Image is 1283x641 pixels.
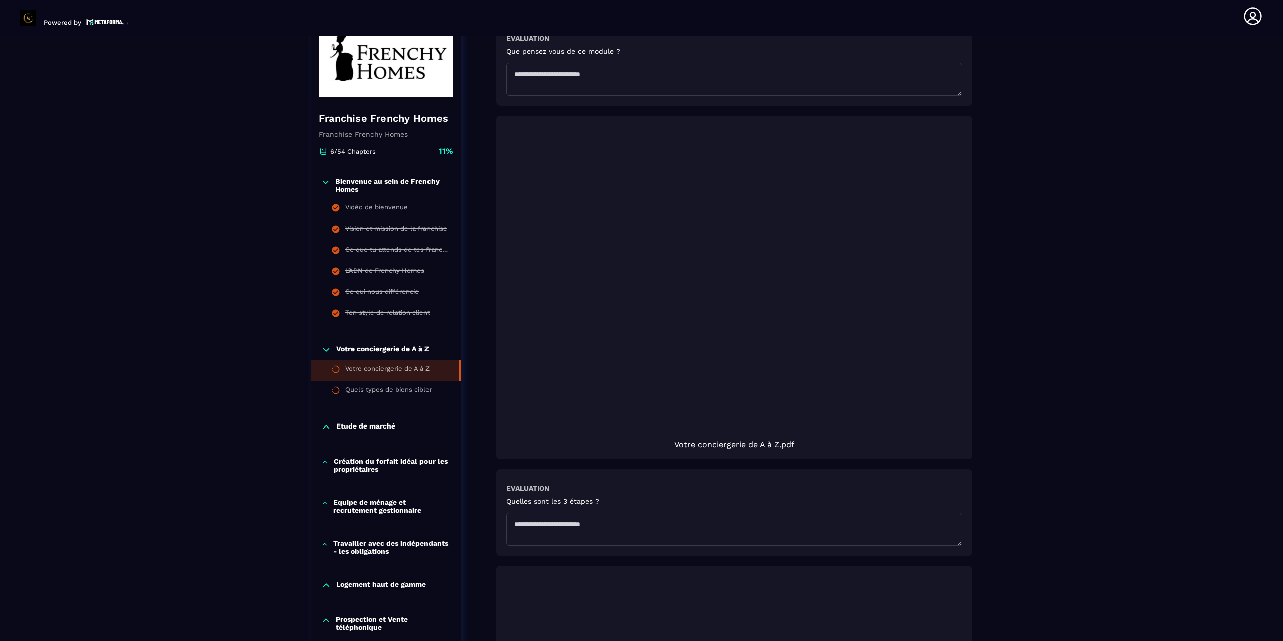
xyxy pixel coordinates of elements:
[345,288,419,299] div: Ce qui nous différencie
[319,111,453,125] h4: Franchise Frenchy Homes
[319,130,453,138] p: Franchise Frenchy Homes
[345,246,451,257] div: Ce que tu attends de tes franchisés
[333,498,451,514] p: Equipe de ménage et recrutement gestionnaire
[345,225,447,236] div: Vision et mission de la franchise
[439,146,453,157] p: 11%
[334,457,451,473] p: Création du forfait idéal pour les propriétaires
[345,365,430,376] div: Votre conciergerie de A à Z
[333,539,451,555] p: Travailler avec des indépendants - les obligations
[345,267,424,278] div: L’ADN de Frenchy Homes
[336,422,395,432] p: Etude de marché
[336,345,429,355] p: Votre conciergerie de A à Z
[336,580,426,590] p: Logement haut de gamme
[506,47,620,55] h5: Que pensez vous de ce module ?
[336,615,451,631] p: Prospection et Vente téléphonique
[674,440,794,449] span: Votre conciergerie de A à Z.pdf
[86,18,128,26] img: logo
[506,484,549,492] h6: Evaluation
[330,147,376,155] p: 6/54 Chapters
[345,203,408,215] div: Vidéo de bienvenue
[345,309,430,320] div: Ton style de relation client
[335,177,451,193] p: Bienvenue au sein de Frenchy Homes
[44,19,81,26] p: Powered by
[506,497,599,505] h5: Quelles sont les 3 étapes ?
[345,386,432,397] div: Quels types de biens cibler
[506,34,549,42] h6: Evaluation
[20,10,36,26] img: logo-branding
[319,4,453,104] img: banner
